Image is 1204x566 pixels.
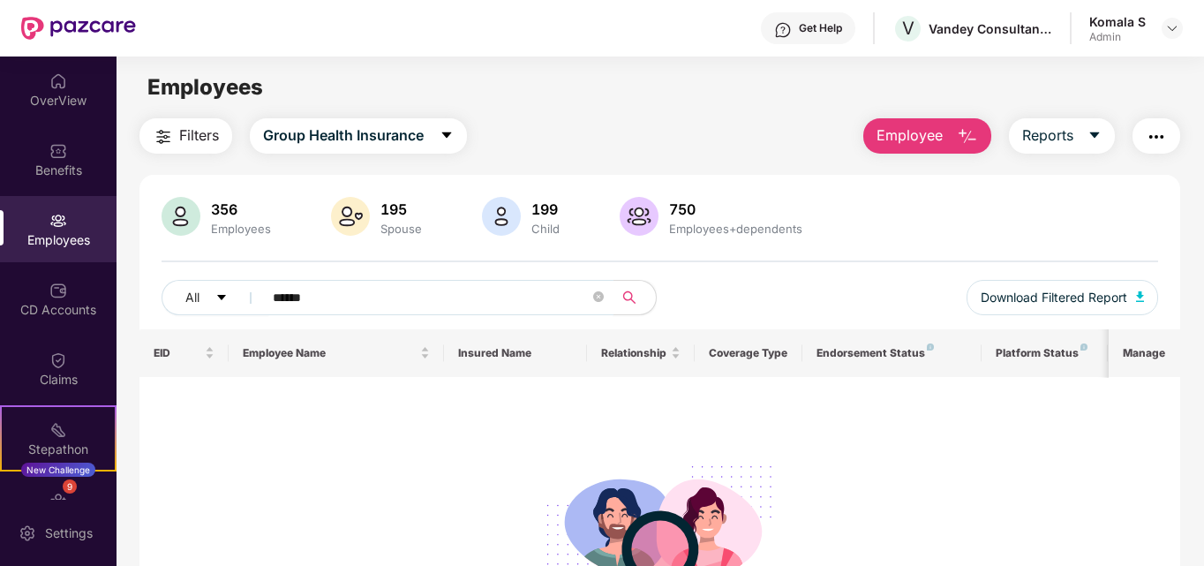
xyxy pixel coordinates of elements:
img: svg+xml;base64,PHN2ZyBpZD0iQ0RfQWNjb3VudHMiIGRhdGEtbmFtZT0iQ0QgQWNjb3VudHMiIHhtbG5zPSJodHRwOi8vd3... [49,282,67,299]
span: Employee [877,125,943,147]
div: Vandey Consultancy Services Private limited [929,20,1052,37]
span: Employee Name [243,346,417,360]
img: svg+xml;base64,PHN2ZyBpZD0iRW1wbG95ZWVzIiB4bWxucz0iaHR0cDovL3d3dy53My5vcmcvMjAwMC9zdmciIHdpZHRoPS... [49,212,67,230]
div: Stepathon [2,441,115,458]
img: svg+xml;base64,PHN2ZyB4bWxucz0iaHR0cDovL3d3dy53My5vcmcvMjAwMC9zdmciIHhtbG5zOnhsaW5rPSJodHRwOi8vd3... [1136,291,1145,302]
img: svg+xml;base64,PHN2ZyB4bWxucz0iaHR0cDovL3d3dy53My5vcmcvMjAwMC9zdmciIHdpZHRoPSIyMSIgaGVpZ2h0PSIyMC... [49,421,67,439]
img: svg+xml;base64,PHN2ZyB4bWxucz0iaHR0cDovL3d3dy53My5vcmcvMjAwMC9zdmciIHdpZHRoPSI4IiBoZWlnaHQ9IjgiIH... [1080,343,1087,351]
div: 195 [377,200,425,218]
div: 199 [528,200,563,218]
img: svg+xml;base64,PHN2ZyB4bWxucz0iaHR0cDovL3d3dy53My5vcmcvMjAwMC9zdmciIHdpZHRoPSIyNCIgaGVpZ2h0PSIyNC... [1146,126,1167,147]
span: close-circle [593,290,604,306]
div: 750 [666,200,806,218]
img: svg+xml;base64,PHN2ZyBpZD0iRHJvcGRvd24tMzJ4MzIiIHhtbG5zPSJodHRwOi8vd3d3LnczLm9yZy8yMDAwL3N2ZyIgd2... [1165,21,1179,35]
button: Allcaret-down [162,280,269,315]
img: svg+xml;base64,PHN2ZyB4bWxucz0iaHR0cDovL3d3dy53My5vcmcvMjAwMC9zdmciIHdpZHRoPSI4IiBoZWlnaHQ9IjgiIH... [927,343,934,351]
span: EID [154,346,202,360]
img: svg+xml;base64,PHN2ZyBpZD0iU2V0dGluZy0yMHgyMCIgeG1sbnM9Imh0dHA6Ly93d3cudzMub3JnLzIwMDAvc3ZnIiB3aW... [19,524,36,542]
img: svg+xml;base64,PHN2ZyB4bWxucz0iaHR0cDovL3d3dy53My5vcmcvMjAwMC9zdmciIHhtbG5zOnhsaW5rPSJodHRwOi8vd3... [957,126,978,147]
span: Employees [147,74,263,100]
div: Spouse [377,222,425,236]
span: Group Health Insurance [263,125,424,147]
button: Filters [139,118,232,154]
th: EID [139,329,230,377]
div: Settings [40,524,98,542]
div: Child [528,222,563,236]
button: Download Filtered Report [967,280,1159,315]
div: Komala S [1089,13,1146,30]
img: New Pazcare Logo [21,17,136,40]
div: Get Help [799,21,842,35]
img: svg+xml;base64,PHN2ZyB4bWxucz0iaHR0cDovL3d3dy53My5vcmcvMjAwMC9zdmciIHhtbG5zOnhsaW5rPSJodHRwOi8vd3... [162,197,200,236]
th: Insured Name [444,329,588,377]
div: New Challenge [21,463,95,477]
span: caret-down [1087,128,1102,144]
th: Relationship [587,329,695,377]
div: Employees [207,222,275,236]
div: Admin [1089,30,1146,44]
img: svg+xml;base64,PHN2ZyB4bWxucz0iaHR0cDovL3d3dy53My5vcmcvMjAwMC9zdmciIHhtbG5zOnhsaW5rPSJodHRwOi8vd3... [482,197,521,236]
img: svg+xml;base64,PHN2ZyBpZD0iQ2xhaW0iIHhtbG5zPSJodHRwOi8vd3d3LnczLm9yZy8yMDAwL3N2ZyIgd2lkdGg9IjIwIi... [49,351,67,369]
span: search [613,291,647,305]
span: caret-down [440,128,454,144]
button: Reportscaret-down [1009,118,1115,154]
span: close-circle [593,291,604,302]
span: All [185,288,199,307]
img: svg+xml;base64,PHN2ZyB4bWxucz0iaHR0cDovL3d3dy53My5vcmcvMjAwMC9zdmciIHhtbG5zOnhsaW5rPSJodHRwOi8vd3... [331,197,370,236]
div: 9 [63,479,77,494]
button: search [613,280,657,315]
img: svg+xml;base64,PHN2ZyBpZD0iQmVuZWZpdHMiIHhtbG5zPSJodHRwOi8vd3d3LnczLm9yZy8yMDAwL3N2ZyIgd2lkdGg9Ij... [49,142,67,160]
div: 356 [207,200,275,218]
div: Endorsement Status [816,346,967,360]
button: Group Health Insurancecaret-down [250,118,467,154]
th: Employee Name [229,329,444,377]
img: svg+xml;base64,PHN2ZyBpZD0iSG9tZSIgeG1sbnM9Imh0dHA6Ly93d3cudzMub3JnLzIwMDAvc3ZnIiB3aWR0aD0iMjAiIG... [49,72,67,90]
img: svg+xml;base64,PHN2ZyBpZD0iSGVscC0zMngzMiIgeG1sbnM9Imh0dHA6Ly93d3cudzMub3JnLzIwMDAvc3ZnIiB3aWR0aD... [774,21,792,39]
div: Employees+dependents [666,222,806,236]
span: Relationship [601,346,667,360]
th: Manage [1109,329,1180,377]
span: caret-down [215,291,228,306]
span: V [902,18,914,39]
img: svg+xml;base64,PHN2ZyB4bWxucz0iaHR0cDovL3d3dy53My5vcmcvMjAwMC9zdmciIHdpZHRoPSIyNCIgaGVpZ2h0PSIyNC... [153,126,174,147]
button: Employee [863,118,991,154]
div: Platform Status [996,346,1093,360]
img: svg+xml;base64,PHN2ZyB4bWxucz0iaHR0cDovL3d3dy53My5vcmcvMjAwMC9zdmciIHhtbG5zOnhsaW5rPSJodHRwOi8vd3... [620,197,658,236]
span: Filters [179,125,219,147]
img: svg+xml;base64,PHN2ZyBpZD0iRW5kb3JzZW1lbnRzIiB4bWxucz0iaHR0cDovL3d3dy53My5vcmcvMjAwMC9zdmciIHdpZH... [49,491,67,509]
th: Coverage Type [695,329,802,377]
span: Reports [1022,125,1073,147]
span: Download Filtered Report [981,288,1127,307]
